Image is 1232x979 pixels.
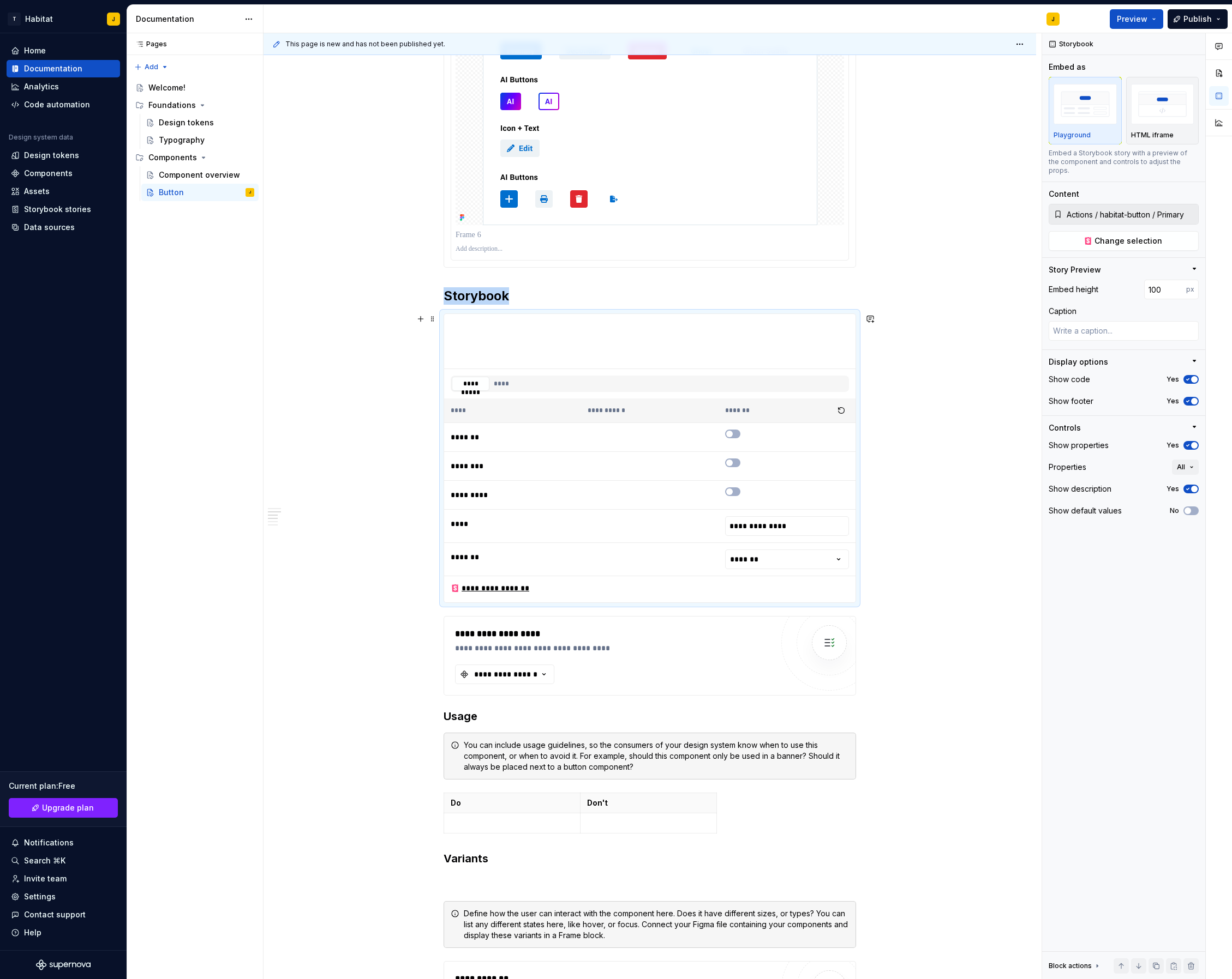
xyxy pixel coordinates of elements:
label: Yes [1167,375,1179,384]
div: Show properties [1049,440,1109,451]
div: Button [159,187,184,198]
span: Change selection [1095,235,1162,246]
div: Embed as [1049,62,1086,72]
div: Documentation [136,14,239,25]
strong: Don't [587,798,608,807]
div: Block actions [1049,958,1102,974]
div: Design tokens [159,117,214,128]
span: This page is new and has not been published yet. [285,40,445,49]
h3: Usage [444,709,856,724]
input: Auto [1144,280,1186,299]
div: Foundations [131,96,259,114]
div: Components [24,168,73,179]
div: You can include usage guidelines, so the consumers of your design system know when to use this co... [464,740,849,772]
span: Publish [1183,14,1212,25]
a: Assets [7,183,120,200]
div: Content [1049,189,1079,200]
div: Current plan : Free [9,781,118,791]
button: Display options [1049,356,1199,367]
img: placeholder [1054,84,1117,124]
div: Code automation [24,99,90,110]
a: Welcome! [131,79,259,96]
span: Add [145,63,158,71]
div: Components [148,152,197,163]
a: Component overview [141,166,259,184]
div: Documentation [24,63,82,74]
button: placeholderPlayground [1049,77,1122,144]
div: Caption [1049,306,1076,317]
div: Invite team [24,873,67,884]
label: No [1170,506,1179,515]
div: Home [24,45,46,56]
div: Pages [131,40,167,49]
button: Publish [1168,9,1228,29]
span: Preview [1117,14,1147,25]
button: Help [7,924,120,941]
a: Data sources [7,219,120,236]
button: Controls [1049,422,1199,433]
div: Notifications [24,837,74,848]
div: J [249,187,251,198]
button: THabitatJ [2,7,124,31]
div: Data sources [24,222,75,233]
a: Analytics [7,78,120,95]
a: Code automation [7,96,120,113]
div: Settings [24,891,56,902]
span: All [1177,463,1185,472]
div: Embed a Storybook story with a preview of the component and controls to adjust the props. [1049,149,1199,175]
a: ButtonJ [141,184,259,201]
button: Preview [1110,9,1163,29]
p: px [1186,285,1194,294]
div: Page tree [131,79,259,201]
div: Foundations [148,100,196,111]
div: Define how the user can interact with the component here. Does it have different sizes, or types?... [464,908,849,941]
button: Notifications [7,834,120,851]
div: Controls [1049,422,1081,433]
a: Typography [141,131,259,149]
h3: Variants [444,851,856,866]
button: All [1172,460,1199,475]
p: Playground [1054,131,1091,140]
p: HTML iframe [1131,131,1174,140]
div: Welcome! [148,82,186,93]
svg: Supernova Logo [36,959,91,970]
div: Embed height [1049,284,1098,295]
div: Habitat [25,14,53,25]
div: Design tokens [24,150,79,161]
button: Story Preview [1049,264,1199,275]
button: Change selection [1049,231,1199,251]
button: Contact support [7,906,120,923]
a: Design tokens [7,147,120,164]
a: Settings [7,888,120,905]
div: Storybook stories [24,204,91,215]
button: Add [131,59,172,75]
div: T [8,13,21,26]
img: placeholder [1131,84,1194,124]
div: Help [24,927,41,938]
div: Search ⌘K [24,855,65,866]
div: J [1051,15,1055,23]
a: Home [7,42,120,59]
div: Show footer [1049,396,1093,407]
div: Properties [1049,462,1086,473]
label: Yes [1167,441,1179,450]
label: Yes [1167,485,1179,493]
div: Show code [1049,374,1090,385]
a: Components [7,165,120,182]
button: Search ⌘K [7,852,120,869]
div: Contact support [24,909,86,920]
a: Invite team [7,870,120,887]
div: Component overview [159,170,240,180]
button: placeholderHTML iframe [1126,77,1199,144]
div: Typography [159,135,205,146]
div: Components [131,149,259,166]
a: Design tokens [141,114,259,131]
h2: Storybook [444,287,856,305]
div: Show default values [1049,505,1122,516]
a: Storybook stories [7,201,120,218]
strong: Do [451,798,461,807]
div: Display options [1049,356,1108,367]
div: Show description [1049,484,1111,494]
div: J [112,15,115,23]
